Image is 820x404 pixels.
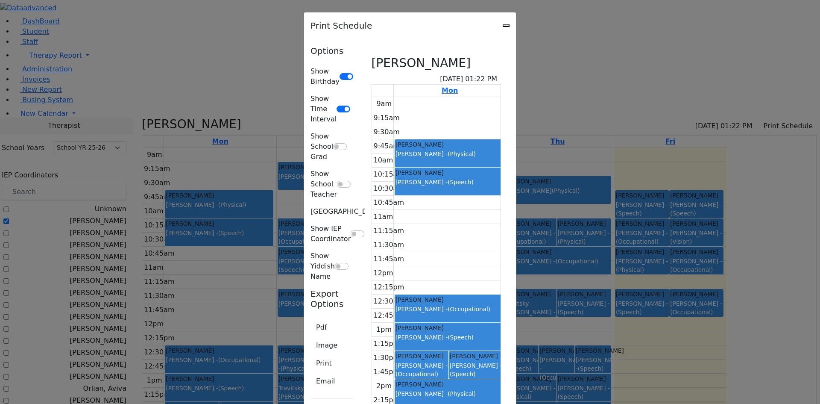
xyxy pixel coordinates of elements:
[372,56,471,71] h3: [PERSON_NAME]
[372,127,401,137] div: 9:30am
[310,337,343,354] button: Image
[448,334,474,341] span: (Speech)
[372,240,406,250] div: 11:30am
[395,305,502,313] div: [PERSON_NAME] -
[310,66,340,87] label: Show Birthday
[372,268,395,278] div: 12pm
[395,178,502,186] div: [PERSON_NAME] -
[395,380,502,389] div: [PERSON_NAME]
[448,150,476,157] span: (Physical)
[375,324,393,335] div: 1pm
[448,390,476,397] span: (Physical)
[372,367,402,377] div: 1:45pm
[395,333,502,342] div: [PERSON_NAME] -
[448,306,490,313] span: (Occupational)
[372,198,406,208] div: 10:45am
[450,371,476,377] span: (Speech)
[310,289,353,309] h5: Export Options
[372,226,406,236] div: 11:15am
[395,361,448,379] div: [PERSON_NAME] -
[372,141,401,151] div: 9:45am
[395,389,502,398] div: [PERSON_NAME] -
[372,339,402,349] div: 1:15pm
[395,150,502,158] div: [PERSON_NAME] -
[450,361,502,379] div: [PERSON_NAME] -
[372,169,406,180] div: 10:15am
[372,155,395,165] div: 10am
[372,353,402,363] div: 1:30pm
[372,282,406,292] div: 12:15pm
[503,24,510,27] button: Close
[372,254,406,264] div: 11:45am
[372,310,406,321] div: 12:45pm
[440,74,497,84] span: [DATE] 01:22 PM
[372,296,406,307] div: 12:30pm
[372,113,401,123] div: 9:15am
[450,352,502,360] div: [PERSON_NAME]
[310,373,340,389] button: Email
[310,46,353,56] h5: Options
[375,99,393,109] div: 9am
[372,183,406,194] div: 10:30am
[448,179,474,186] span: (Speech)
[310,355,337,372] button: Print
[310,206,382,217] label: [GEOGRAPHIC_DATA]
[395,295,502,304] div: [PERSON_NAME]
[310,169,337,200] label: Show School Teacher
[310,94,337,124] label: Show Time Interval
[310,319,332,336] button: Pdf
[440,85,460,97] a: September 22, 2025
[310,224,351,244] label: Show IEP Coordinator
[375,381,393,391] div: 2pm
[395,352,448,360] div: [PERSON_NAME]
[310,251,335,282] label: Show Yiddish Name
[395,324,502,332] div: [PERSON_NAME]
[310,19,372,32] h5: Print Schedule
[372,212,395,222] div: 11am
[395,371,438,377] span: (Occupational)
[395,168,502,177] div: [PERSON_NAME]
[395,140,502,149] div: [PERSON_NAME]
[310,131,333,162] label: Show School Grad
